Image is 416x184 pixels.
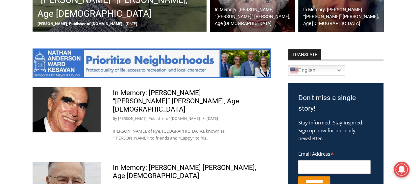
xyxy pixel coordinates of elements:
[69,19,92,54] div: unique DIY crafts
[73,56,75,62] div: /
[113,164,256,180] a: In Memory: [PERSON_NAME] [PERSON_NAME], Age [DEMOGRAPHIC_DATA]
[298,93,374,114] h3: Don't miss a single story!
[158,64,319,82] a: Intern @ [DOMAIN_NAME]
[113,128,259,142] p: [PERSON_NAME], of Rye, [GEOGRAPHIC_DATA], known as “[PERSON_NAME]” to friends and “Cappy” to his…
[123,21,125,26] span: -
[126,21,137,26] span: [DATE]
[298,118,374,142] p: Stay informed. Stay inspired. Sign up now for our daily newsletter.
[172,66,305,80] span: Intern @ [DOMAIN_NAME]
[0,66,95,82] a: [PERSON_NAME] Read Sanctuary Fall Fest: [DATE]
[290,66,298,74] img: en
[166,0,311,64] div: "I learned about the history of a place I’d honestly never considered even as a resident of [GEOG...
[113,116,117,121] span: By
[69,56,72,62] div: 5
[207,116,218,121] time: [DATE]
[303,6,382,27] h2: In Memory: [PERSON_NAME] “[PERSON_NAME]” [PERSON_NAME], Age [DEMOGRAPHIC_DATA]
[33,87,101,132] img: Obituary - John Heffernan -2
[113,89,239,113] a: In Memory: [PERSON_NAME] “[PERSON_NAME]” [PERSON_NAME], Age [DEMOGRAPHIC_DATA]
[37,21,122,26] span: [PERSON_NAME], Publisher of [DOMAIN_NAME]
[288,49,321,60] strong: TRANSLATE
[288,65,345,76] a: English
[5,66,84,81] h4: [PERSON_NAME] Read Sanctuary Fall Fest: [DATE]
[77,56,80,62] div: 6
[298,147,371,159] label: Email Address
[118,116,200,121] a: [PERSON_NAME], Publisher of [DOMAIN_NAME]
[215,6,294,27] h2: In Memory: [PERSON_NAME] “[PERSON_NAME]” [PERSON_NAME], Age [DEMOGRAPHIC_DATA]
